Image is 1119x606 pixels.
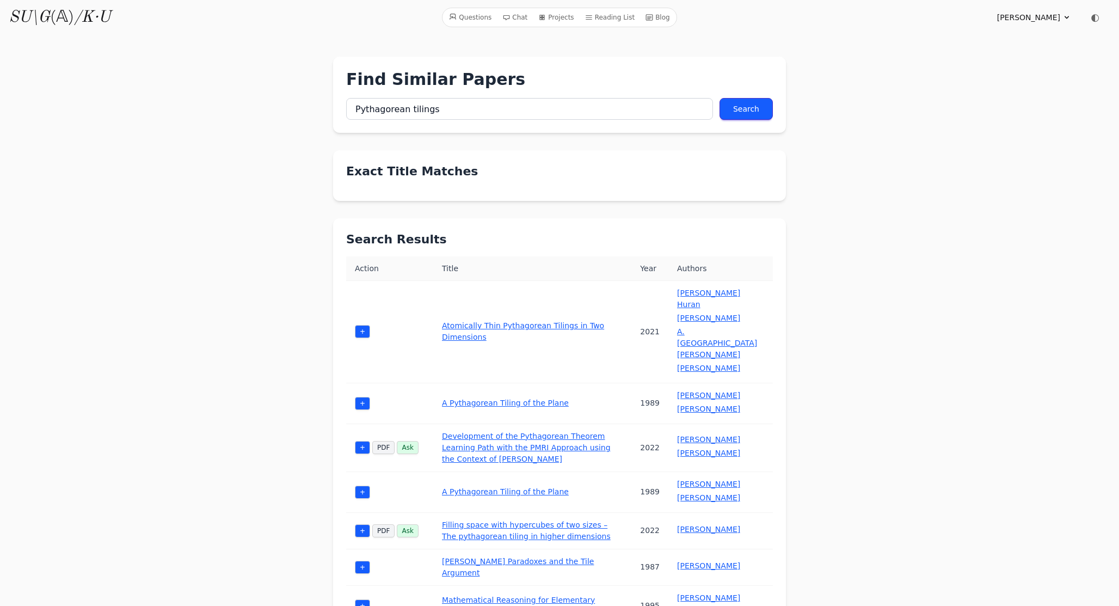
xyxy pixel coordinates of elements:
[74,9,110,26] i: /K·U
[445,10,496,25] a: Questions
[355,441,370,454] a: +
[355,325,370,338] a: +
[397,524,418,537] a: Ask
[433,256,631,281] th: Title
[355,561,370,574] a: +
[355,486,370,499] a: +
[677,313,764,324] a: [PERSON_NAME]
[720,98,773,120] button: Search
[631,512,668,549] td: 2022
[355,397,370,410] a: +
[677,448,764,459] a: [PERSON_NAME]
[631,424,668,472] td: 2022
[9,8,110,27] a: SU\G(𝔸)/K·U
[677,492,764,504] a: [PERSON_NAME]
[677,326,764,360] a: A. [GEOGRAPHIC_DATA][PERSON_NAME]
[346,231,773,247] h2: Search Results
[442,557,594,577] a: [PERSON_NAME] Paradoxes and the Tile Argument
[534,10,578,25] a: Projects
[631,383,668,424] td: 1989
[641,10,674,25] a: Blog
[677,434,764,445] a: [PERSON_NAME]
[631,549,668,585] td: 1987
[677,479,764,490] a: [PERSON_NAME]
[1091,13,1099,22] span: ◐
[581,10,640,25] a: Reading List
[997,12,1071,23] summary: [PERSON_NAME]
[677,390,764,401] a: [PERSON_NAME]
[346,163,773,179] h2: Exact Title Matches
[677,560,764,572] a: [PERSON_NAME]
[372,524,395,537] a: PDF
[9,9,50,26] i: SU\G
[997,12,1060,23] span: [PERSON_NAME]
[442,521,611,541] a: Filling space with hypercubes of two sizes – The pythagorean tiling in higher dimensions
[1084,7,1106,28] button: ◐
[631,280,668,383] td: 2021
[677,592,764,604] a: [PERSON_NAME]
[397,441,418,454] a: Ask
[346,70,773,89] h1: Find Similar Papers
[442,399,569,407] a: A Pythagorean Tiling of the Plane
[442,432,611,463] a: Development of the Pythagorean Theorem Learning Path with the PMRI Approach using the Context of ...
[355,524,370,537] a: +
[442,321,604,341] a: Atomically Thin Pythagorean Tilings in Two Dimensions
[346,98,713,120] input: Enter paper title...
[677,363,764,374] a: [PERSON_NAME]
[346,256,433,281] th: Action
[668,256,773,281] th: Authors
[677,287,764,310] a: [PERSON_NAME] Huran
[631,256,668,281] th: Year
[442,487,569,496] a: A Pythagorean Tiling of the Plane
[631,472,668,512] td: 1989
[498,10,532,25] a: Chat
[677,524,764,535] a: [PERSON_NAME]
[677,403,764,415] a: [PERSON_NAME]
[372,441,395,454] a: PDF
